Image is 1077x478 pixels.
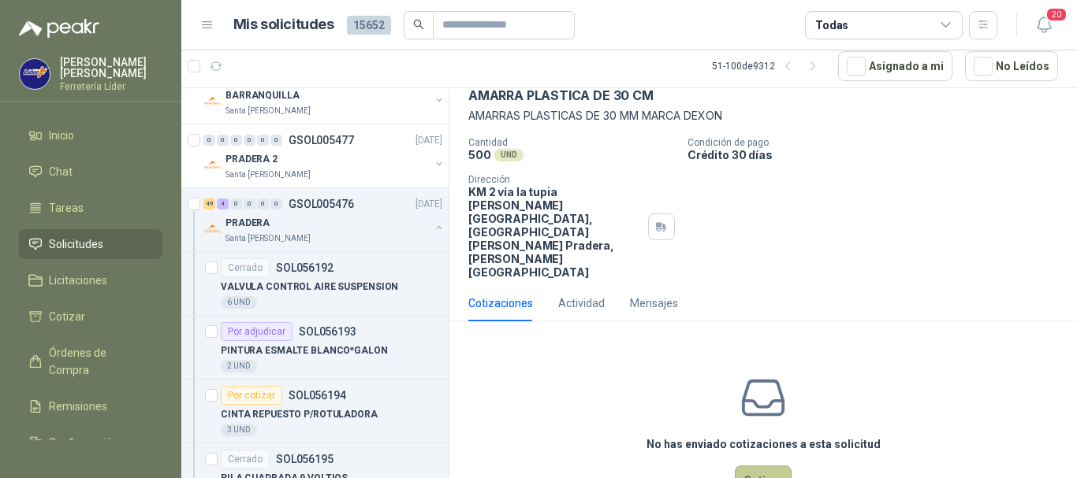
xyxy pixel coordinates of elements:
div: 0 [257,135,269,146]
span: 15652 [347,16,391,35]
div: Mensajes [630,295,678,312]
a: Solicitudes [19,229,162,259]
p: SOL056194 [289,390,346,401]
div: 6 UND [221,296,257,309]
p: KM 2 vía la tupia [PERSON_NAME][GEOGRAPHIC_DATA], [GEOGRAPHIC_DATA][PERSON_NAME] Pradera , [PERSO... [468,185,642,279]
div: 0 [244,135,255,146]
div: Por adjudicar [221,322,293,341]
div: 4 [217,198,229,209]
p: Condición de pago [688,137,1071,148]
p: SOL056195 [276,454,334,465]
p: GSOL005477 [289,135,354,146]
p: Ferretería Líder [60,82,162,91]
div: UND [494,149,524,161]
div: 51 - 100 de 9312 [712,54,825,79]
div: 0 [270,198,282,209]
img: Logo peakr [19,19,99,38]
span: Inicio [49,127,74,144]
a: Por adjudicarSOL056193PINTURA ESMALTE BLANCO*GALON2 UND [181,316,449,380]
span: Solicitudes [49,235,103,253]
button: 20 [1030,11,1058,39]
div: 0 [203,135,215,146]
p: [PERSON_NAME] [PERSON_NAME] [60,57,162,79]
div: 0 [244,198,255,209]
a: Configuración [19,428,162,458]
div: 0 [270,135,282,146]
span: Órdenes de Compra [49,344,147,379]
button: Asignado a mi [838,51,952,81]
a: Órdenes de Compra [19,338,162,385]
div: Por cotizar [221,386,282,405]
h3: No has enviado cotizaciones a esta solicitud [647,435,881,453]
a: Chat [19,157,162,187]
p: [DATE] [416,197,442,212]
div: 0 [230,198,242,209]
a: Cotizar [19,302,162,332]
span: Chat [49,163,73,180]
p: Santa [PERSON_NAME] [225,232,311,245]
p: Dirección [468,174,642,185]
a: Licitaciones [19,265,162,295]
span: Licitaciones [49,272,107,289]
p: Cantidad [468,137,675,148]
p: Santa [PERSON_NAME] [225,169,311,181]
p: GSOL005476 [289,198,354,209]
div: 2 UND [221,360,257,372]
p: VALVULA CONTROL AIRE SUSPENSION [221,280,398,295]
p: BARRANQUILLA [225,88,300,103]
img: Company Logo [203,156,222,175]
span: Tareas [49,199,84,217]
p: AMARRA PLASTICA DE 30 CM [468,87,654,104]
p: 500 [468,148,491,161]
p: PRADERA [225,216,270,231]
p: SOL056193 [299,326,356,337]
a: 0 0 0 0 0 0 GSOL005477[DATE] Company LogoPRADERA 2Santa [PERSON_NAME] [203,131,445,181]
p: CINTA REPUESTO P/ROTULADORA [221,407,378,422]
div: 0 [217,135,229,146]
div: 0 [230,135,242,146]
a: CerradoSOL056192VALVULA CONTROL AIRE SUSPENSION6 UND [181,252,449,316]
div: 49 [203,198,215,209]
a: Por cotizarSOL056194CINTA REPUESTO P/ROTULADORA3 UND [181,380,449,443]
span: Cotizar [49,308,85,325]
p: PRADERA 2 [225,152,278,167]
div: Todas [815,17,848,34]
span: 20 [1045,7,1068,22]
p: SOL056192 [276,262,334,273]
img: Company Logo [20,59,50,89]
p: PINTURA ESMALTE BLANCO*GALON [221,343,388,358]
a: 4 0 0 0 0 0 GSOL005478[DATE] Company LogoBARRANQUILLASanta [PERSON_NAME] [203,67,445,117]
span: search [413,19,424,30]
button: No Leídos [965,51,1058,81]
h1: Mis solicitudes [233,13,334,36]
p: Crédito 30 días [688,148,1071,161]
div: Cotizaciones [468,295,533,312]
a: 49 4 0 0 0 0 GSOL005476[DATE] Company LogoPRADERASanta [PERSON_NAME] [203,195,445,245]
div: 0 [257,198,269,209]
div: Actividad [558,295,605,312]
p: [DATE] [416,133,442,148]
span: Remisiones [49,398,107,415]
a: Inicio [19,120,162,150]
div: Cerrado [221,450,270,469]
p: AMARRAS PLASTICAS DE 30 MM MARCA DEXON [468,107,1058,124]
img: Company Logo [203,220,222,239]
a: Remisiones [19,391,162,421]
a: Tareas [19,193,162,223]
span: Configuración [49,434,118,451]
div: Cerrado [221,258,270,277]
div: 3 UND [221,424,257,436]
img: Company Logo [203,92,222,111]
p: Santa [PERSON_NAME] [225,105,311,117]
